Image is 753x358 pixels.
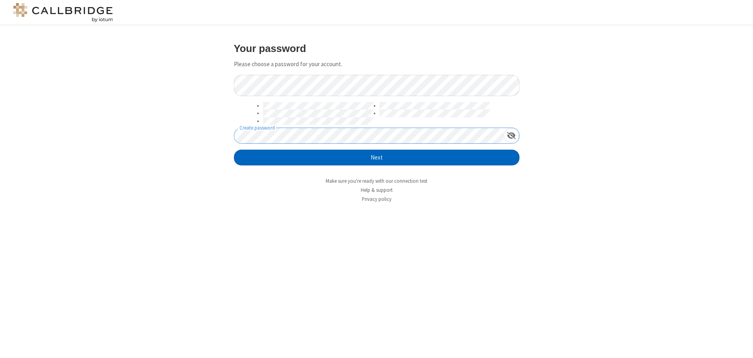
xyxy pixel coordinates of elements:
[326,178,427,184] a: Make sure you're ready with our connection test
[504,128,519,143] div: Show password
[234,43,519,54] h3: Your password
[234,150,519,165] button: Next
[234,128,504,143] input: Create password
[234,60,519,69] p: Please choose a password for your account.
[12,3,114,22] img: logo@2x.png
[361,187,393,193] a: Help & support
[362,196,391,202] a: Privacy policy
